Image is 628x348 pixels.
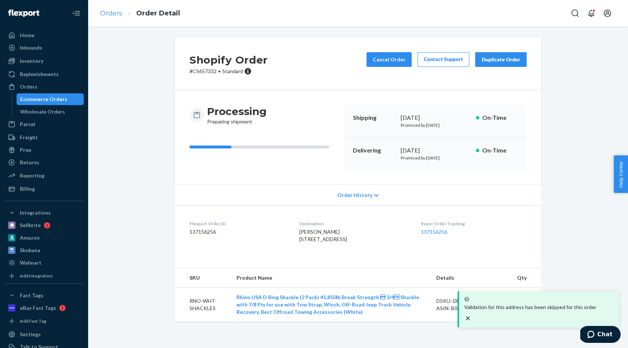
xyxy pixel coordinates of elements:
dt: Buyer Order Tracking [421,220,527,227]
div: Billing [20,185,35,193]
dt: Destination [299,220,409,227]
span: [PERSON_NAME] [STREET_ADDRESS] [299,229,347,242]
img: Flexport logo [8,10,39,17]
th: Product Name [231,268,430,288]
a: Returns [4,157,84,168]
th: Details [430,268,511,288]
div: Ecommerce Orders [20,96,67,103]
div: Add Integration [20,273,53,279]
a: Orders [4,81,84,93]
button: Help Center [614,155,628,193]
button: Duplicate Order [475,52,527,67]
div: Reporting [20,172,44,179]
a: Inventory [4,55,84,67]
div: DSKU: DBAUUW5HCMI [436,297,505,305]
div: [DATE] [401,114,470,122]
a: Freight [4,132,84,143]
a: Home [4,29,84,41]
a: Skubana [4,244,84,256]
td: RNO-WHT-SHACKLES [175,288,231,322]
a: Sellbrite [4,219,84,231]
div: Sellbrite [20,222,41,229]
button: Fast Tags [4,290,84,301]
td: 1 [511,288,541,322]
div: Duplicate Order [481,56,520,63]
a: Contact Support [418,52,469,67]
a: Amazon [4,232,84,244]
ol: breadcrumbs [94,3,186,24]
div: Replenishments [20,71,59,78]
a: 137156256 [421,229,447,235]
div: Amazon [20,234,40,241]
a: Walmart [4,257,84,269]
div: Add Fast Tag [20,318,46,324]
a: Add Fast Tag [4,317,84,326]
div: Walmart [20,259,41,266]
a: Billing [4,183,84,195]
div: Parcel [20,121,35,128]
div: Fast Tags [20,292,43,299]
div: Inbounds [20,44,42,51]
div: Wholesale Orders [20,108,65,115]
a: Reporting [4,170,84,182]
div: Preparing shipment [207,105,267,125]
div: Home [20,32,35,39]
p: Promised by [DATE] [401,155,470,161]
div: Returns [20,159,39,166]
p: Promised by [DATE] [401,122,470,128]
p: On-Time [482,146,518,155]
a: Order Detail [136,9,180,17]
p: # CS657332 [190,68,268,75]
button: Integrations [4,207,84,219]
span: Standard [222,68,243,74]
div: ASIN: B08FXT45VS [436,305,505,312]
div: Freight [20,134,38,141]
div: Settings [20,331,41,338]
p: Delivering [353,146,395,155]
th: Qty [511,268,541,288]
a: Inbounds [4,42,84,54]
h2: Shopify Order [190,52,268,68]
button: Open notifications [584,6,599,21]
div: [DATE] [401,146,470,155]
a: Settings [4,329,84,340]
svg: close toast [464,315,472,322]
a: Replenishments [4,68,84,80]
a: Prep [4,144,84,156]
iframe: Opens a widget where you can chat to one of our agents [580,326,621,344]
p: Shipping [353,114,395,122]
span: Order History [338,191,372,199]
button: Open Search Box [568,6,582,21]
a: eBay Fast Tags [4,302,84,314]
span: • [218,68,221,74]
p: On-Time [482,114,518,122]
div: Orders [20,83,37,90]
div: Prep [20,146,31,154]
div: eBay Fast Tags [20,304,56,312]
p: Validation for this address has been skipped for this order [464,304,614,311]
dt: Flexport Order ID [190,220,288,227]
button: Close Navigation [69,6,84,21]
th: SKU [175,268,231,288]
button: Cancel Order [367,52,412,67]
a: Add Integration [4,272,84,280]
h3: Processing [207,105,267,118]
div: Skubana [20,247,40,254]
a: Orders [100,9,122,17]
div: Inventory [20,57,43,65]
div: Integrations [20,209,51,216]
a: Wholesale Orders [17,106,84,118]
a: Parcel [4,118,84,130]
a: Rhino USA D Ring Shackle (2 Pack) 41,850lb Break Strength  3/4 Shackle with 7/8 Pin for use wit... [237,294,419,315]
dd: 137156256 [190,228,288,236]
button: Open account menu [600,6,615,21]
a: Ecommerce Orders [17,93,84,105]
